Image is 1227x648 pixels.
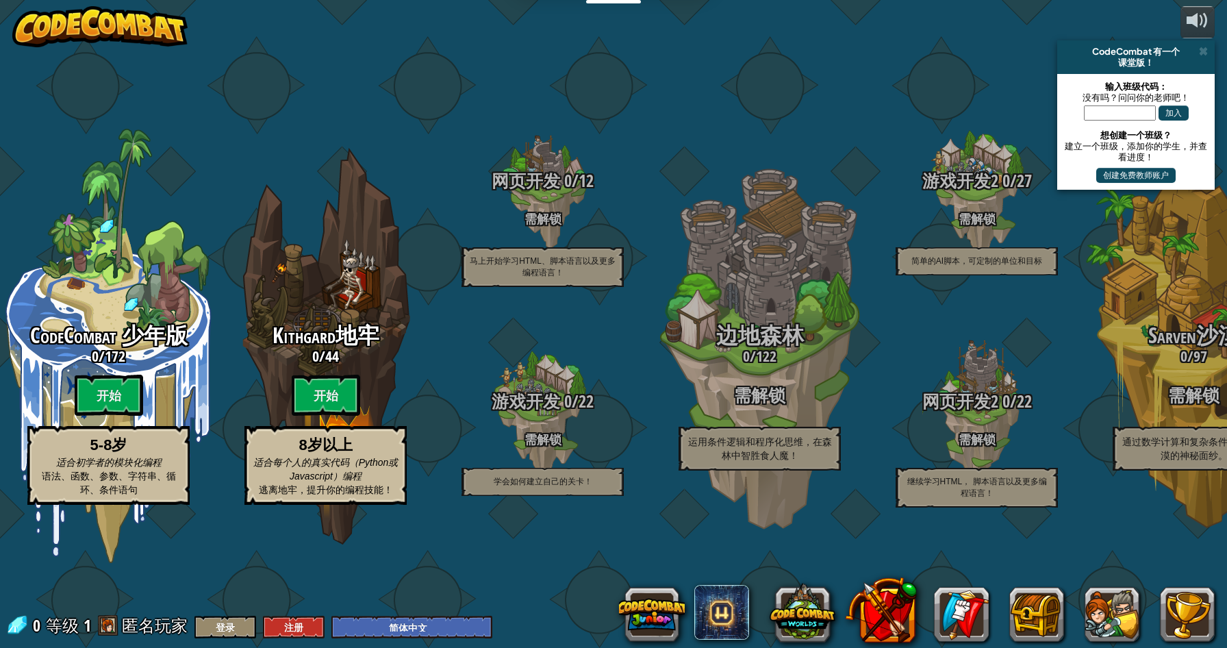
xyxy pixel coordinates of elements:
span: 172 [105,346,125,366]
span: 边地森林 [716,321,804,350]
span: 44 [325,346,339,366]
img: CodeCombat - Learn how to code by playing a game [12,6,188,47]
span: 0 [92,346,99,366]
span: 运用条件逻辑和程序化思维，在森林中智胜食人魔！ [688,436,832,461]
button: 登录 [194,616,256,638]
span: 27 [1017,169,1032,192]
btn: 开始 [292,375,360,416]
span: 适合初学者的模块化编程 [56,457,162,468]
span: Kithgard地牢 [273,321,379,350]
h4: 需解锁 [868,433,1085,446]
h3: / [868,392,1085,411]
span: 逃离地牢，提升你的编程技能！ [259,484,393,495]
div: Complete previous world to unlock [217,129,434,563]
span: 适合每个人的真实代码（Python或Javascript）编程 [253,457,399,482]
span: 0 [998,390,1010,413]
span: 游戏开发2 [922,169,998,192]
h3: / [217,348,434,364]
span: 网页开发 [492,169,560,192]
div: 输入班级代码： [1064,81,1208,92]
span: 语法、函数、参数、字符串、循环、条件语句 [42,471,176,495]
span: 等级 [46,614,79,637]
button: 加入 [1159,105,1189,121]
span: 0 [998,169,1010,192]
div: 想创建一个班级？ [1064,129,1208,140]
h3: / [434,172,651,190]
span: 继续学习HTML， 脚本语言以及更多编程语言！ [907,477,1047,498]
span: 0 [312,346,319,366]
span: 游戏开发 [492,390,560,413]
span: 0 [560,169,572,192]
span: 1 [84,614,91,636]
span: CodeCombat 少年版 [30,321,188,350]
span: 22 [579,390,594,413]
span: 网页开发2 [922,390,998,413]
div: 课堂版！ [1063,57,1209,68]
span: 0 [560,390,572,413]
h4: 需解锁 [434,433,651,446]
strong: 8岁以上 [299,436,352,453]
span: 122 [756,346,776,366]
span: 12 [579,169,594,192]
button: 注册 [263,616,325,638]
h3: / [434,392,651,411]
h3: / [868,172,1085,190]
button: 音量调节 [1180,6,1215,38]
span: 0 [1180,346,1187,366]
span: 简单的AI脚本，可定制的单位和目标 [911,256,1042,266]
strong: 5-8岁 [90,436,127,453]
h3: 需解锁 [651,386,868,405]
span: 97 [1193,346,1207,366]
div: 建立一个班级，添加你的学生，并查看进度！ [1064,140,1208,162]
span: 22 [1017,390,1032,413]
h4: 需解锁 [868,212,1085,225]
span: 学会如何建立自己的关卡！ [494,477,592,486]
h4: 需解锁 [434,212,651,225]
span: 匿名玩家 [122,614,188,636]
h3: / [651,348,868,364]
span: 马上开始学习HTML、脚本语言以及更多编程语言！ [470,256,616,277]
span: 0 [743,346,750,366]
button: 创建免费教师账户 [1096,168,1176,183]
div: 没有吗？问问你的老师吧！ [1064,92,1208,103]
div: CodeCombat 有一个 [1063,46,1209,57]
btn: 开始 [75,375,143,416]
span: 0 [33,614,45,636]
